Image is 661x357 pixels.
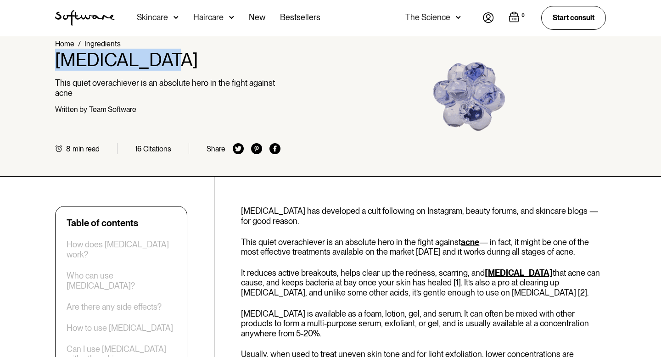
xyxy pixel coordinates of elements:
[251,143,262,154] img: pinterest icon
[67,302,162,312] a: Are there any side effects?
[269,143,280,154] img: facebook icon
[55,10,115,26] a: home
[89,105,136,114] div: Team Software
[137,13,168,22] div: Skincare
[520,11,527,20] div: 0
[143,145,171,153] div: Citations
[207,145,225,153] div: Share
[78,39,81,48] div: /
[174,13,179,22] img: arrow down
[135,145,141,153] div: 16
[541,6,606,29] a: Start consult
[84,39,121,48] a: Ingredients
[55,49,280,71] h1: [MEDICAL_DATA]
[241,206,606,226] p: [MEDICAL_DATA] has developed a cult following on Instagram, beauty forums, and skincare blogs — f...
[67,271,176,290] a: Who can use [MEDICAL_DATA]?
[509,11,527,24] a: Open empty cart
[485,268,553,278] a: [MEDICAL_DATA]
[241,309,606,339] p: [MEDICAL_DATA] is available as a foam, lotion, gel, and serum. It can often be mixed with other p...
[67,323,173,333] a: How to use [MEDICAL_DATA]
[73,145,100,153] div: min read
[229,13,234,22] img: arrow down
[66,145,71,153] div: 8
[55,39,74,48] a: Home
[55,10,115,26] img: Software Logo
[67,218,138,229] div: Table of contents
[67,240,176,259] a: How does [MEDICAL_DATA] work?
[55,105,87,114] div: Written by
[233,143,244,154] img: twitter icon
[461,237,479,247] a: acne
[193,13,224,22] div: Haircare
[55,78,280,98] p: This quiet overachiever is an absolute hero in the fight against acne
[241,237,606,257] p: This quiet overachiever is an absolute hero in the fight against — in fact, it might be one of th...
[405,13,450,22] div: The Science
[456,13,461,22] img: arrow down
[241,268,606,298] p: It reduces active breakouts, helps clear up the redness, scarring, and that acne can cause, and k...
